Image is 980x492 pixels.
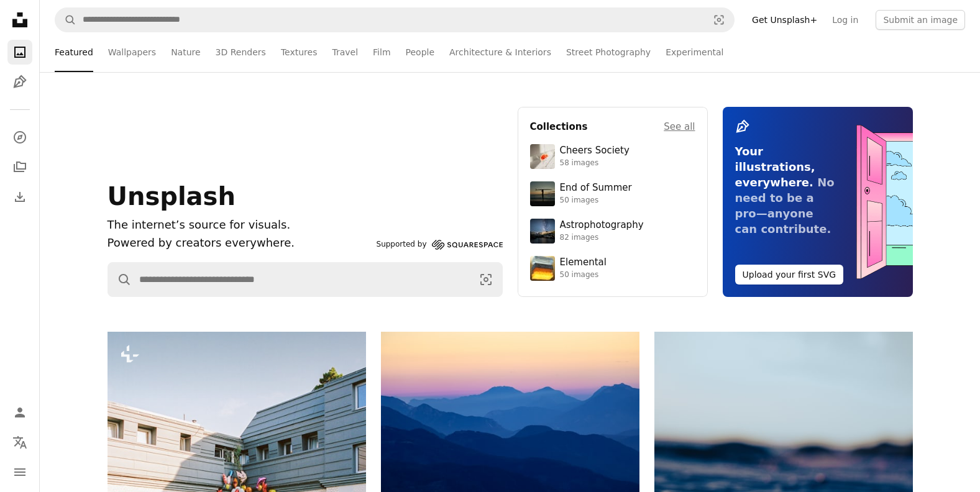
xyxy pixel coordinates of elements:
[704,8,734,32] button: Visual search
[530,256,695,281] a: Elemental50 images
[530,144,695,169] a: Cheers Society58 images
[108,182,236,211] span: Unsplash
[530,119,588,134] h4: Collections
[108,32,156,72] a: Wallpapers
[664,119,695,134] a: See all
[560,219,644,232] div: Astrophotography
[55,7,735,32] form: Find visuals sitewide
[381,406,639,417] a: Layered blue mountains under a pastel sky
[530,144,555,169] img: photo-1610218588353-03e3130b0e2d
[530,256,555,281] img: premium_photo-1751985761161-8a269d884c29
[876,10,965,30] button: Submit an image
[7,184,32,209] a: Download History
[560,145,630,157] div: Cheers Society
[108,234,372,252] p: Powered by creators everywhere.
[7,460,32,485] button: Menu
[332,32,358,72] a: Travel
[281,32,318,72] a: Textures
[530,181,695,206] a: End of Summer50 images
[7,70,32,94] a: Illustrations
[735,265,844,285] button: Upload your first SVG
[171,32,200,72] a: Nature
[55,8,76,32] button: Search Unsplash
[560,196,632,206] div: 50 images
[735,145,815,189] span: Your illustrations, everywhere.
[7,40,32,65] a: Photos
[530,219,695,244] a: Astrophotography82 images
[7,430,32,455] button: Language
[373,32,390,72] a: Film
[108,263,132,296] button: Search Unsplash
[825,10,866,30] a: Log in
[560,158,630,168] div: 58 images
[566,32,651,72] a: Street Photography
[449,32,551,72] a: Architecture & Interiors
[406,32,435,72] a: People
[560,257,607,269] div: Elemental
[530,219,555,244] img: photo-1538592487700-be96de73306f
[108,216,372,234] h1: The internet’s source for visuals.
[530,181,555,206] img: premium_photo-1754398386796-ea3dec2a6302
[470,263,502,296] button: Visual search
[560,270,607,280] div: 50 images
[7,125,32,150] a: Explore
[377,237,503,252] a: Supported by
[744,10,825,30] a: Get Unsplash+
[560,182,632,194] div: End of Summer
[216,32,266,72] a: 3D Renders
[666,32,723,72] a: Experimental
[7,155,32,180] a: Collections
[108,262,503,297] form: Find visuals sitewide
[735,176,835,235] span: No need to be a pro—anyone can contribute.
[7,400,32,425] a: Log in / Sign up
[560,233,644,243] div: 82 images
